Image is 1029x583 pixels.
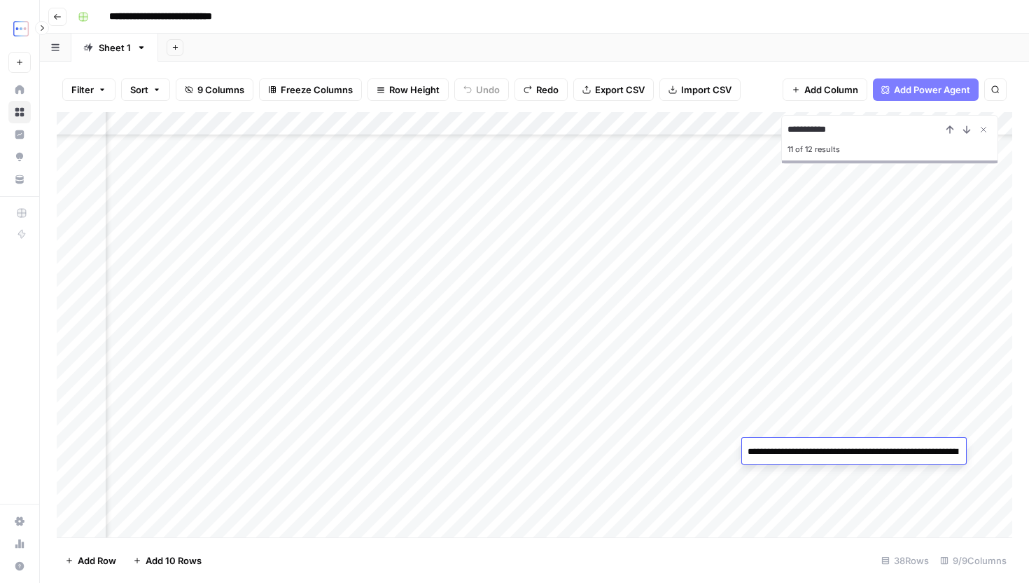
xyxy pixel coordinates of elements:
[8,146,31,168] a: Opportunities
[281,83,353,97] span: Freeze Columns
[71,34,158,62] a: Sheet 1
[57,549,125,572] button: Add Row
[62,78,115,101] button: Filter
[659,78,741,101] button: Import CSV
[146,554,202,568] span: Add 10 Rows
[681,83,731,97] span: Import CSV
[8,123,31,146] a: Insights
[8,168,31,191] a: Your Data
[876,549,934,572] div: 38 Rows
[8,11,31,46] button: Workspace: TripleDart
[476,83,500,97] span: Undo
[873,78,979,101] button: Add Power Agent
[595,83,645,97] span: Export CSV
[367,78,449,101] button: Row Height
[125,549,210,572] button: Add 10 Rows
[71,83,94,97] span: Filter
[176,78,253,101] button: 9 Columns
[934,549,1012,572] div: 9/9 Columns
[78,554,116,568] span: Add Row
[259,78,362,101] button: Freeze Columns
[941,121,958,138] button: Previous Result
[573,78,654,101] button: Export CSV
[130,83,148,97] span: Sort
[389,83,440,97] span: Row Height
[121,78,170,101] button: Sort
[975,121,992,138] button: Close Search
[197,83,244,97] span: 9 Columns
[536,83,559,97] span: Redo
[99,41,131,55] div: Sheet 1
[804,83,858,97] span: Add Column
[514,78,568,101] button: Redo
[783,78,867,101] button: Add Column
[8,555,31,577] button: Help + Support
[8,510,31,533] a: Settings
[8,16,34,41] img: TripleDart Logo
[8,78,31,101] a: Home
[8,101,31,123] a: Browse
[454,78,509,101] button: Undo
[8,533,31,555] a: Usage
[894,83,970,97] span: Add Power Agent
[958,121,975,138] button: Next Result
[787,141,992,158] div: 11 of 12 results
